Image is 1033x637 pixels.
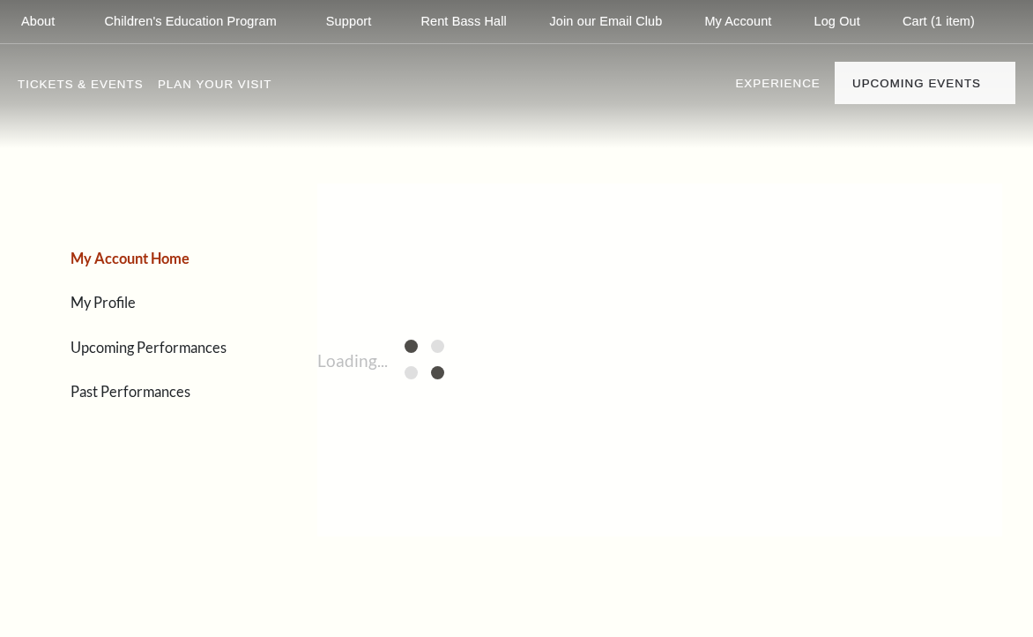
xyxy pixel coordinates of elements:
a: My Profile [71,294,136,311]
p: Tickets & Events [18,79,144,100]
p: Support [326,14,372,29]
p: Children's Education Program [104,14,276,29]
p: Rent Bass Hall [420,14,507,29]
p: About [21,14,55,29]
a: Upcoming Performances [71,339,227,356]
a: Past Performances [71,383,190,400]
p: Plan Your Visit [158,79,272,100]
a: My Account Home [71,250,190,266]
p: Experience [735,78,820,99]
p: Upcoming Events [852,78,981,99]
